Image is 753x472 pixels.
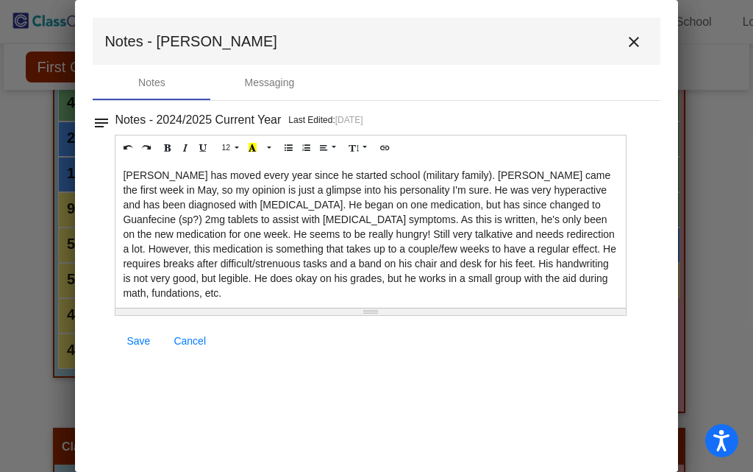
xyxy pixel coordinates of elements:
button: More Color [261,139,276,157]
div: [PERSON_NAME] has moved every year since he started school (military family). [PERSON_NAME] came ... [115,161,626,308]
button: Paragraph [315,139,342,157]
div: Messaging [245,75,295,91]
button: Line Height [345,139,372,157]
button: Ordered list (CTRL+SHIFT+NUM8) [297,139,315,157]
p: Last Edited: [288,113,363,127]
button: Unordered list (CTRL+SHIFT+NUM7) [279,139,298,157]
button: Link (CTRL+K) [376,139,394,157]
div: Notes [138,75,165,91]
button: Font Size [216,139,243,157]
span: [DATE] [335,115,363,125]
button: Undo (CTRL+Z) [119,139,138,157]
button: Recent Color [243,139,262,157]
mat-icon: notes [93,110,110,127]
button: Redo (CTRL+Y) [137,139,155,157]
span: Save [126,335,150,347]
button: Bold (CTRL+B) [159,139,177,157]
span: Cancel [174,335,206,347]
h3: Notes - 2024/2025 Current Year [115,110,281,130]
span: 12 [221,143,230,152]
mat-icon: close [625,33,643,51]
button: Underline (CTRL+U) [194,139,213,157]
div: Resize [115,309,626,315]
button: Italic (CTRL+I) [176,139,195,157]
span: Notes - [PERSON_NAME] [104,29,277,53]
